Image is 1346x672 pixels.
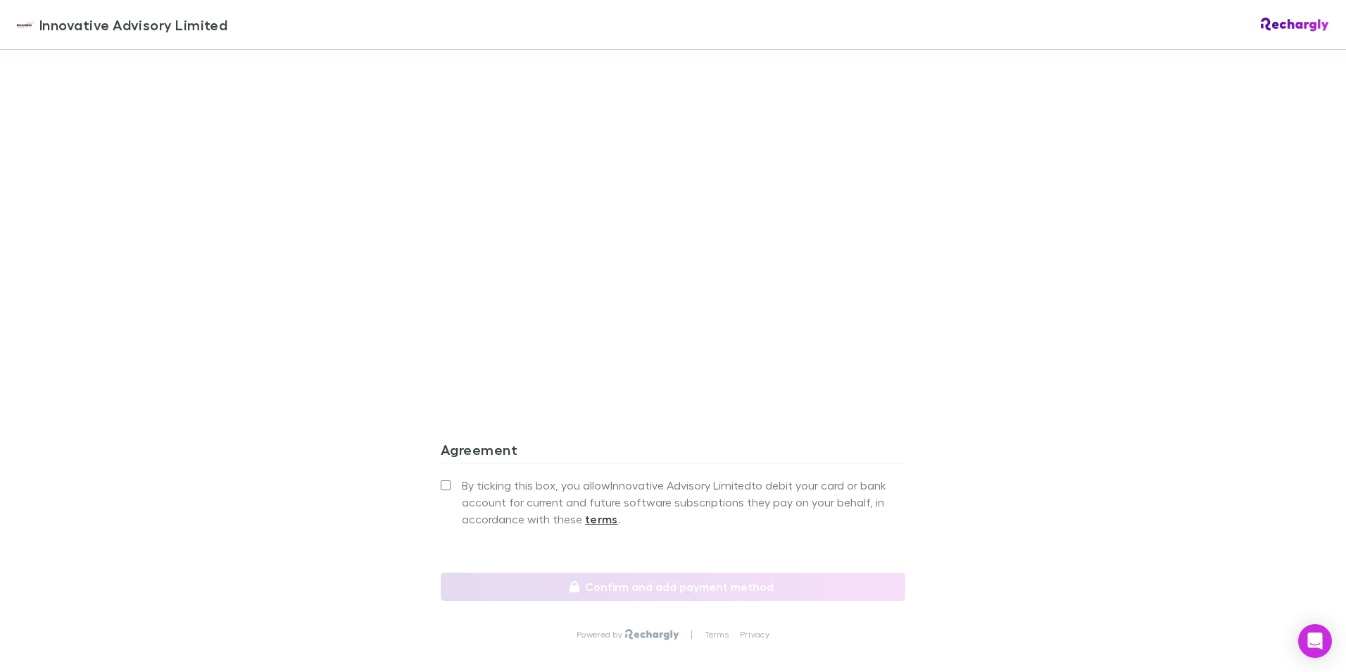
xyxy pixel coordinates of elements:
img: Rechargly Logo [625,629,679,640]
h3: Agreement [441,441,905,463]
img: Rechargly Logo [1261,18,1329,32]
p: Powered by [577,629,625,640]
span: Innovative Advisory Limited [39,14,227,35]
p: | [691,629,693,640]
strong: terms [585,512,618,526]
button: Confirm and add payment method [441,573,905,601]
div: Open Intercom Messenger [1298,624,1332,658]
a: Privacy [740,629,769,640]
a: Terms [705,629,729,640]
span: By ticking this box, you allow Innovative Advisory Limited to debit your card or bank account for... [462,477,905,528]
iframe: Secure address input frame [438,51,908,376]
img: Innovative Advisory Limited's Logo [17,16,34,33]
